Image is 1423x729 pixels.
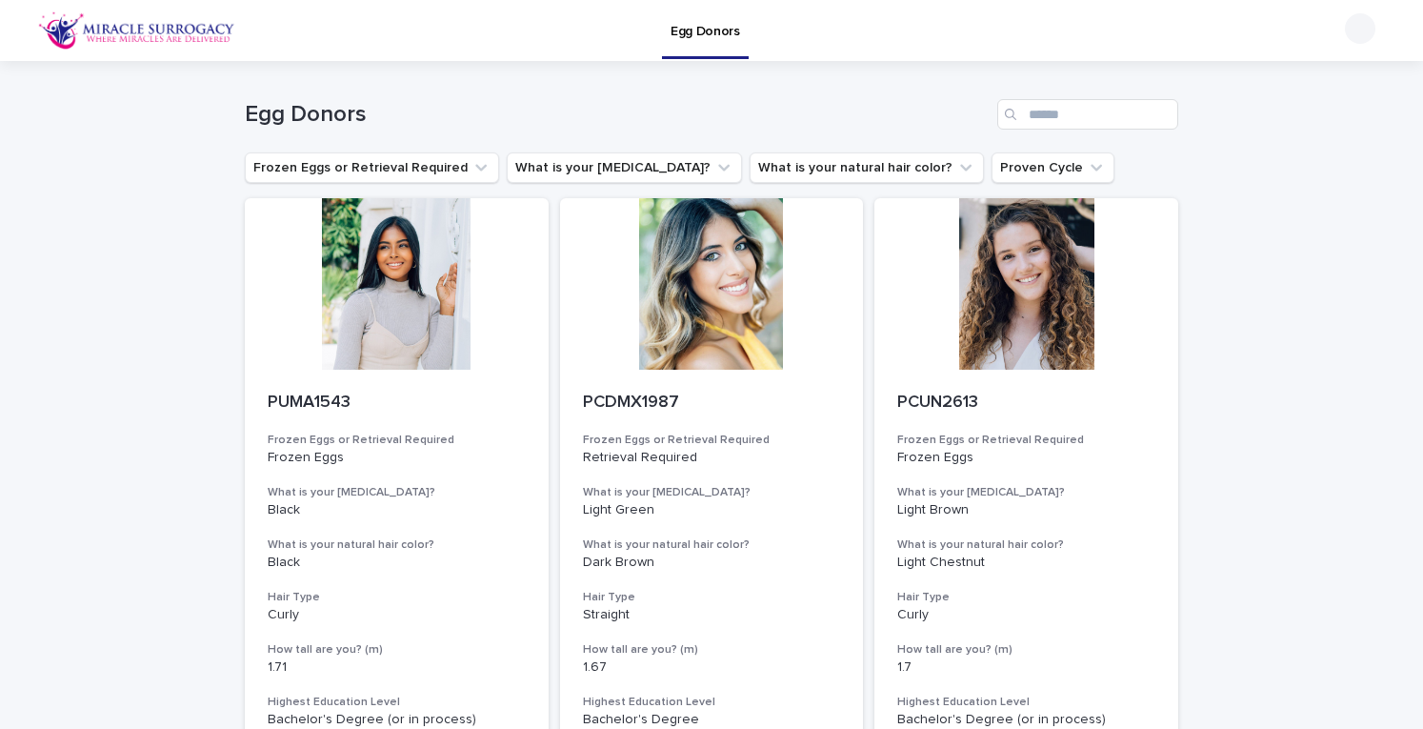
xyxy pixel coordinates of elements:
h3: How tall are you? (m) [583,642,841,658]
input: Search [997,99,1178,130]
p: PUMA1543 [268,393,526,414]
p: Retrieval Required [583,450,841,466]
p: Bachelor's Degree (or in process) [897,712,1155,728]
h3: Hair Type [897,590,1155,605]
p: Light Green [583,502,841,518]
p: Curly [268,607,526,623]
p: Black [268,502,526,518]
h3: How tall are you? (m) [268,642,526,658]
h3: What is your [MEDICAL_DATA]? [897,485,1155,500]
h3: Frozen Eggs or Retrieval Required [583,433,841,448]
p: PCUN2613 [897,393,1155,414]
p: Bachelor's Degree (or in process) [268,712,526,728]
img: OiFFDOGZQuirLhrlO1ag [38,11,235,50]
h3: What is your [MEDICAL_DATA]? [268,485,526,500]
p: Frozen Eggs [897,450,1155,466]
h3: How tall are you? (m) [897,642,1155,658]
p: Dark Brown [583,555,841,571]
h3: Highest Education Level [268,695,526,710]
p: 1.71 [268,659,526,676]
h3: What is your natural hair color? [583,537,841,553]
p: Light Brown [897,502,1155,518]
h3: Frozen Eggs or Retrieval Required [897,433,1155,448]
p: Bachelor's Degree [583,712,841,728]
h3: Highest Education Level [583,695,841,710]
p: Light Chestnut [897,555,1155,571]
p: Curly [897,607,1155,623]
p: Frozen Eggs [268,450,526,466]
h3: What is your natural hair color? [268,537,526,553]
p: 1.7 [897,659,1155,676]
button: What is your eye color? [507,152,742,183]
p: PCDMX1987 [583,393,841,414]
button: What is your natural hair color? [750,152,984,183]
h3: Hair Type [268,590,526,605]
h3: Frozen Eggs or Retrieval Required [268,433,526,448]
h3: What is your natural hair color? [897,537,1155,553]
button: Frozen Eggs or Retrieval Required [245,152,499,183]
p: 1.67 [583,659,841,676]
h3: Hair Type [583,590,841,605]
p: Black [268,555,526,571]
button: Proven Cycle [992,152,1114,183]
h1: Egg Donors [245,101,990,129]
h3: What is your [MEDICAL_DATA]? [583,485,841,500]
h3: Highest Education Level [897,695,1155,710]
p: Straight [583,607,841,623]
